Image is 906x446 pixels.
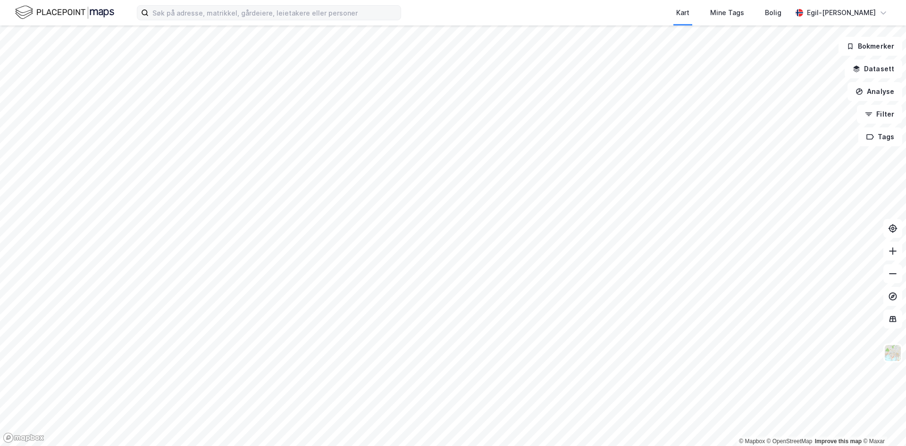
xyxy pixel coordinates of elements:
[767,438,813,445] a: OpenStreetMap
[859,401,906,446] iframe: Chat Widget
[710,7,744,18] div: Mine Tags
[765,7,781,18] div: Bolig
[839,37,902,56] button: Bokmerker
[815,438,862,445] a: Improve this map
[845,59,902,78] button: Datasett
[149,6,401,20] input: Søk på adresse, matrikkel, gårdeiere, leietakere eller personer
[3,432,44,443] a: Mapbox homepage
[676,7,689,18] div: Kart
[857,105,902,124] button: Filter
[884,344,902,362] img: Z
[858,127,902,146] button: Tags
[15,4,114,21] img: logo.f888ab2527a4732fd821a326f86c7f29.svg
[807,7,876,18] div: Egil-[PERSON_NAME]
[739,438,765,445] a: Mapbox
[847,82,902,101] button: Analyse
